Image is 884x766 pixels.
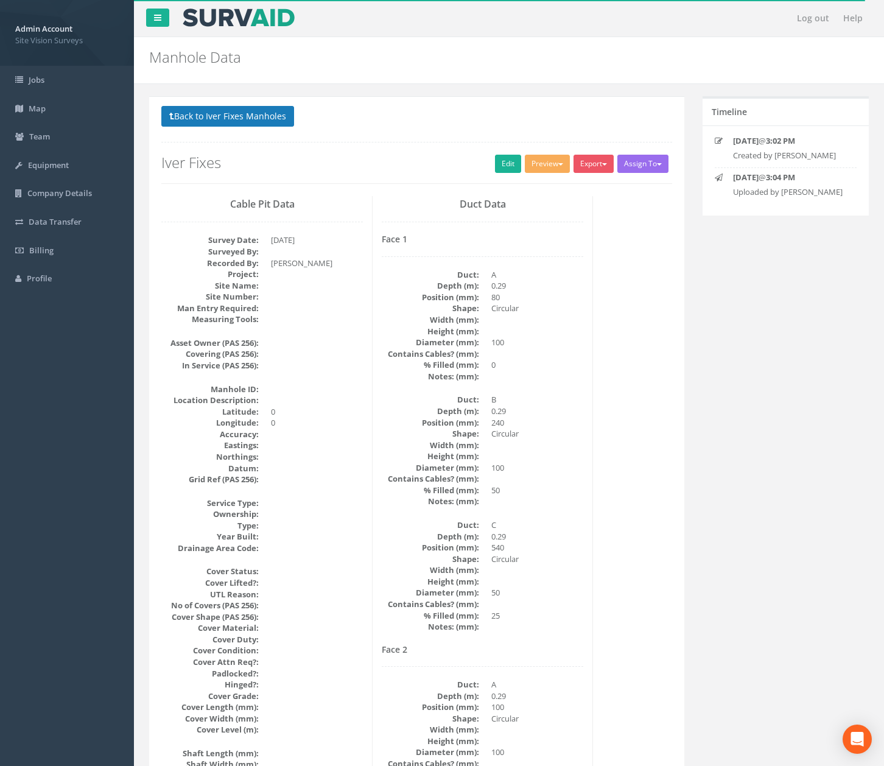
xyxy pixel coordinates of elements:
dt: Duct: [382,394,479,406]
dd: 100 [491,337,583,348]
dt: Diameter (mm): [382,587,479,599]
dt: Ownership: [161,508,259,520]
dd: 25 [491,610,583,622]
dt: Depth (m): [382,690,479,702]
h4: Face 1 [382,234,583,244]
dt: Duct: [382,519,479,531]
span: Team [29,131,50,142]
dt: Grid Ref (PAS 256): [161,474,259,485]
dt: Longitude: [161,417,259,429]
dd: 0 [271,417,363,429]
button: Preview [525,155,570,173]
dt: Cover Level (m): [161,724,259,736]
dd: 50 [491,587,583,599]
dt: Notes: (mm): [382,496,479,507]
dt: Site Number: [161,291,259,303]
dt: Manhole ID: [161,384,259,395]
span: Map [29,103,46,114]
dt: Height (mm): [382,736,479,747]
dd: 100 [491,747,583,758]
dt: Duct: [382,269,479,281]
dt: Width (mm): [382,564,479,576]
span: Company Details [27,188,92,199]
h3: Duct Data [382,199,583,210]
dd: Circular [491,428,583,440]
dt: Man Entry Required: [161,303,259,314]
dt: Duct: [382,679,479,690]
dd: 0.29 [491,280,583,292]
dt: Contains Cables? (mm): [382,348,479,360]
dt: Shape: [382,303,479,314]
strong: 3:04 PM [766,172,795,183]
dd: 0.29 [491,406,583,417]
dt: Northings: [161,451,259,463]
dt: Padlocked?: [161,668,259,680]
dd: A [491,679,583,690]
span: Jobs [29,74,44,85]
dd: 240 [491,417,583,429]
dd: A [491,269,583,281]
strong: 3:02 PM [766,135,795,146]
p: @ [733,135,848,147]
h3: Cable Pit Data [161,199,363,210]
dt: Shape: [382,713,479,725]
dt: Position (mm): [382,542,479,553]
dt: Survey Date: [161,234,259,246]
dt: Shaft Length (mm): [161,748,259,759]
dt: Cover Material: [161,622,259,634]
dd: 50 [491,485,583,496]
dt: Depth (m): [382,406,479,417]
dd: [PERSON_NAME] [271,258,363,269]
dt: Asset Owner (PAS 256): [161,337,259,349]
dt: % Filled (mm): [382,359,479,371]
button: Export [574,155,614,173]
dt: Location Description: [161,395,259,406]
dt: Cover Length (mm): [161,701,259,713]
span: Billing [29,245,54,256]
dt: Notes: (mm): [382,621,479,633]
dd: 0.29 [491,690,583,702]
dt: Cover Status: [161,566,259,577]
dt: Height (mm): [382,326,479,337]
dt: % Filled (mm): [382,610,479,622]
dd: 80 [491,292,583,303]
dt: Surveyed By: [161,246,259,258]
dt: Measuring Tools: [161,314,259,325]
dd: 0 [491,359,583,371]
dt: Diameter (mm): [382,747,479,758]
dt: Cover Lifted?: [161,577,259,589]
dt: Drainage Area Code: [161,543,259,554]
dt: Accuracy: [161,429,259,440]
dt: Height (mm): [382,576,479,588]
dt: Diameter (mm): [382,337,479,348]
dt: Datum: [161,463,259,474]
dt: Hinged?: [161,679,259,690]
dd: 540 [491,542,583,553]
dd: B [491,394,583,406]
dt: Eastings: [161,440,259,451]
dd: 0.29 [491,531,583,543]
dd: 0 [271,406,363,418]
dd: Circular [491,303,583,314]
dt: Covering (PAS 256): [161,348,259,360]
a: Edit [495,155,521,173]
dt: Shape: [382,428,479,440]
dt: Shape: [382,553,479,565]
dt: % Filled (mm): [382,485,479,496]
dd: Circular [491,713,583,725]
dt: Width (mm): [382,314,479,326]
dt: Position (mm): [382,701,479,713]
dt: UTL Reason: [161,589,259,600]
dt: Notes: (mm): [382,371,479,382]
p: Uploaded by [PERSON_NAME] [733,186,848,198]
strong: [DATE] [733,135,759,146]
dt: Project: [161,269,259,280]
dd: [DATE] [271,234,363,246]
div: Open Intercom Messenger [843,725,872,754]
dd: Circular [491,553,583,565]
dt: In Service (PAS 256): [161,360,259,371]
button: Back to Iver Fixes Manholes [161,106,294,127]
dt: Year Built: [161,531,259,543]
a: Admin Account Site Vision Surveys [15,20,119,46]
h2: Iver Fixes [161,155,672,170]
